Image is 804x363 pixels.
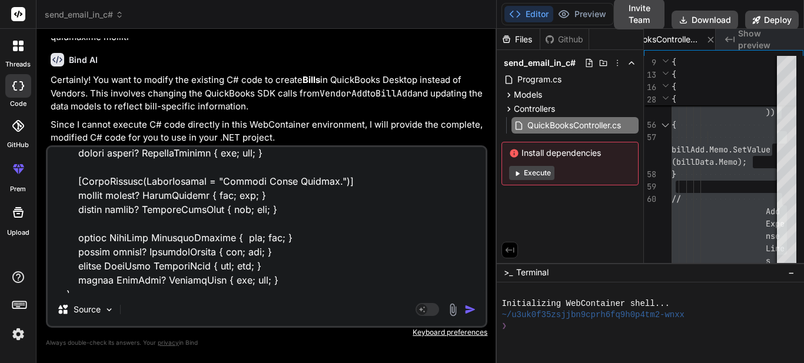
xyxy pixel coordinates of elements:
span: 16 [644,81,656,94]
p: Certainly! You want to modify the existing C# code to create in QuickBooks Desktop instead of Ven... [51,74,485,114]
span: Expe [766,218,785,229]
span: Line [766,243,785,254]
div: Files [497,34,540,45]
label: Upload [7,228,29,238]
button: Download [672,11,738,29]
button: − [786,263,797,282]
span: { [672,56,676,67]
span: Show preview [738,28,795,51]
span: Terminal [516,267,549,278]
span: (billData.Memo); [672,156,747,167]
strong: Bills [303,74,320,85]
button: Deploy [745,11,799,29]
label: code [10,99,26,109]
h6: Bind AI [69,54,98,66]
img: settings [8,324,28,344]
span: >_ [504,267,513,278]
div: 57 [644,131,656,144]
div: Click to collapse the range. [657,119,673,131]
span: 9 [644,56,656,69]
span: { [672,94,676,104]
span: Models [514,89,542,101]
div: 60 [644,193,656,205]
span: Add [766,206,780,217]
p: Keyboard preferences [46,328,487,337]
span: privacy [158,339,179,346]
button: Execute [509,166,554,180]
span: nse [766,231,780,241]
span: 13 [644,69,656,81]
div: 59 [644,181,656,193]
code: VendorAdd [320,88,367,99]
span: billAdd.Memo.SetValue [672,144,770,155]
img: icon [464,304,476,315]
span: send_email_in_c# [504,57,576,69]
p: Since I cannot execute C# code directly in this WebContainer environment, I will provide the comp... [51,118,485,145]
label: threads [5,59,31,69]
img: Pick Models [104,305,114,315]
span: QuickBooksController.cs [526,118,622,132]
span: { [672,81,676,92]
label: prem [10,184,26,194]
span: − [788,267,795,278]
span: } [672,169,676,179]
span: Initializing WebContainer shell... [501,298,669,309]
span: )) [766,107,775,118]
button: Preview [553,6,611,22]
span: 28 [644,94,656,106]
span: { [672,119,676,130]
span: ❯ [501,321,507,332]
span: ~/u3uk0f35zsjjbn9cprh6fq9h0p4tm2-wnxx [501,309,685,321]
p: Always double-check its answers. Your in Bind [46,337,487,348]
code: BillAdd [376,88,413,99]
label: GitHub [7,140,29,150]
span: send_email_in_c# [45,9,124,21]
div: 58 [644,168,656,181]
span: QuickBooksController.cs [610,34,699,45]
span: Install dependencies [509,147,631,159]
p: Source [74,304,101,315]
span: Program.cs [516,72,563,86]
span: s [766,255,770,266]
div: 56 [644,119,656,131]
textarea: lorem Ipsumd; sitam Consec.Adipiscinge.Seddoei; tempo Incidi.UtlaboreeTdolo.MagnAaliquaenim; admi... [48,147,486,293]
img: attachment [446,303,460,317]
span: // [672,194,681,204]
span: { [672,69,676,79]
button: Editor [504,6,553,22]
span: Controllers [514,103,555,115]
div: Github [540,34,589,45]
